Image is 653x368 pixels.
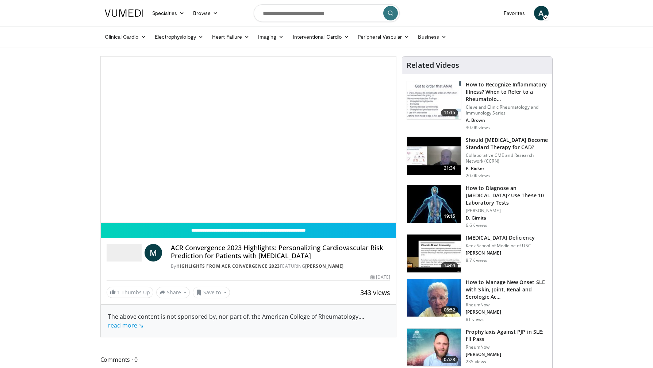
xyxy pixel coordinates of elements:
div: The above content is not sponsored by, nor part of, the American College of Rheumatology. [108,312,389,330]
a: Business [414,30,451,44]
span: 07:28 [441,356,458,363]
a: Peripheral Vascular [353,30,414,44]
h4: Related Videos [407,61,459,70]
button: Save to [193,287,230,298]
span: Comments 0 [100,355,397,364]
p: 81 views [466,317,484,322]
span: 343 views [360,288,390,297]
span: 1 [117,289,120,296]
p: RheumNow [466,344,548,350]
button: Share [156,287,190,298]
a: 06:52 How to Manage New Onset SLE with Skin, Joint, Renal and Serologic Ac… RheumNow [PERSON_NAME... [407,279,548,322]
img: 5cecf4a9-46a2-4e70-91ad-1322486e7ee4.150x105_q85_crop-smart_upscale.jpg [407,81,461,119]
a: Specialties [148,6,189,20]
span: 14:09 [441,262,458,270]
a: Imaging [254,30,288,44]
img: eb63832d-2f75-457d-8c1a-bbdc90eb409c.150x105_q85_crop-smart_upscale.jpg [407,137,461,175]
p: [PERSON_NAME] [466,208,548,214]
a: 21:34 Should [MEDICAL_DATA] Become Standard Therapy for CAD? Collaborative CME and Research Netwo... [407,136,548,179]
a: 1 Thumbs Up [107,287,153,298]
a: Electrophysiology [150,30,208,44]
a: Highlights from ACR Convergence 2023 [176,263,280,269]
a: M [145,244,162,262]
span: 06:52 [441,306,458,314]
span: ... [108,313,364,329]
img: fca3ca78-03ee-44d9-aee4-02e6f15d297e.150x105_q85_crop-smart_upscale.jpg [407,235,461,272]
img: f72aa88d-fb1f-48ef-9029-8e121432bb7e.150x105_q85_crop-smart_upscale.jpg [407,279,461,317]
p: 20.0K views [466,173,490,179]
a: Clinical Cardio [100,30,150,44]
a: Heart Failure [208,30,254,44]
p: Cleveland Clinic Rheumatology and Immunology Series [466,104,548,116]
p: [PERSON_NAME] [466,352,548,357]
p: D. Girnita [466,215,548,221]
p: RheumNow [466,302,548,308]
span: 21:34 [441,164,458,172]
a: Favorites [499,6,530,20]
input: Search topics, interventions [254,4,400,22]
p: [PERSON_NAME] [466,250,535,256]
p: Keck School of Medicine of USC [466,243,535,249]
p: A. Brown [466,117,548,123]
h3: [MEDICAL_DATA] Deficiency [466,234,535,241]
h3: How to Diagnose an [MEDICAL_DATA]? Use These 10 Laboratory Tests [466,185,548,206]
a: read more ↘ [108,321,143,329]
video-js: Video Player [101,57,396,223]
p: 6.6K views [466,222,487,228]
a: A [534,6,549,20]
a: 11:15 How to Recognize Inflammatory Illness? When to Refer to a Rheumatolo… Cleveland Clinic Rheu... [407,81,548,131]
img: VuMedi Logo [105,9,143,17]
div: By FEATURING [171,263,391,270]
div: [DATE] [370,274,390,280]
h3: Prophylaxis Against PJP in SLE: I'll Pass [466,328,548,343]
p: [PERSON_NAME] [466,309,548,315]
h3: How to Recognize Inflammatory Illness? When to Refer to a Rheumatolo… [466,81,548,103]
a: 07:28 Prophylaxis Against PJP in SLE: I'll Pass RheumNow [PERSON_NAME] 235 views [407,328,548,367]
span: 11:15 [441,109,458,116]
a: 19:15 How to Diagnose an [MEDICAL_DATA]? Use These 10 Laboratory Tests [PERSON_NAME] D. Girnita 6... [407,185,548,228]
p: P. Ridker [466,166,548,171]
p: 8.7K views [466,257,487,263]
p: 235 views [466,359,486,365]
h4: ​​ACR Convergence 2023 Highlights: Personalizing Cardiovascular Risk Prediction for Patients with... [171,244,391,260]
h3: How to Manage New Onset SLE with Skin, Joint, Renal and Serologic Ac… [466,279,548,301]
img: Highlights from ACR Convergence 2023 [107,244,142,262]
p: 30.0K views [466,125,490,131]
img: 94354a42-e356-4408-ae03-74466ea68b7a.150x105_q85_crop-smart_upscale.jpg [407,185,461,223]
span: 19:15 [441,213,458,220]
p: Collaborative CME and Research Network (CCRN) [466,152,548,164]
h3: Should [MEDICAL_DATA] Become Standard Therapy for CAD? [466,136,548,151]
a: 14:09 [MEDICAL_DATA] Deficiency Keck School of Medicine of USC [PERSON_NAME] 8.7K views [407,234,548,273]
a: Browse [189,6,222,20]
a: Interventional Cardio [288,30,354,44]
a: [PERSON_NAME] [305,263,344,269]
img: 7cd427b7-728c-4663-9591-666b6bce05eb.150x105_q85_crop-smart_upscale.jpg [407,329,461,367]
